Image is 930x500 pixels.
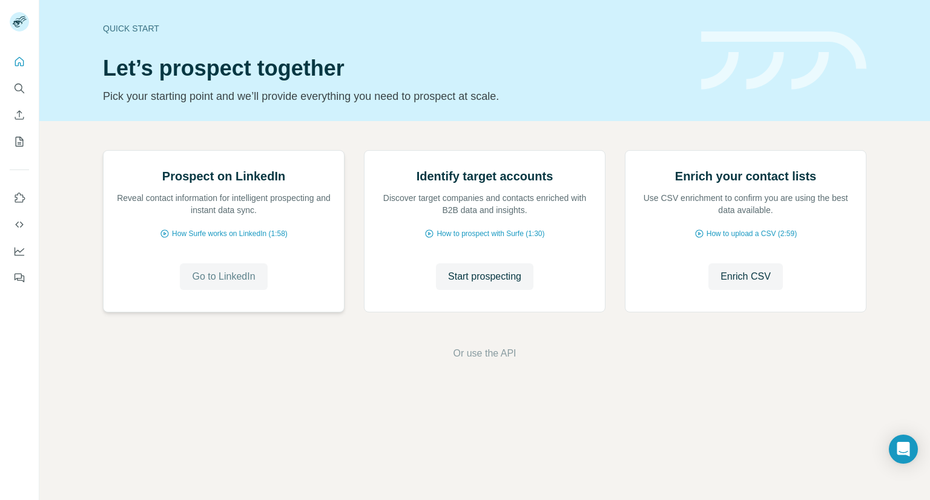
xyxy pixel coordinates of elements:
p: Pick your starting point and we’ll provide everything you need to prospect at scale. [103,88,687,105]
span: Go to LinkedIn [192,269,255,284]
span: Enrich CSV [721,269,771,284]
button: Search [10,77,29,99]
h1: Let’s prospect together [103,56,687,81]
button: Or use the API [453,346,516,361]
span: How Surfe works on LinkedIn (1:58) [172,228,288,239]
button: Quick start [10,51,29,73]
span: How to prospect with Surfe (1:30) [437,228,544,239]
span: Start prospecting [448,269,521,284]
button: Use Surfe on LinkedIn [10,187,29,209]
p: Reveal contact information for intelligent prospecting and instant data sync. [116,192,332,216]
p: Use CSV enrichment to confirm you are using the best data available. [638,192,854,216]
button: Start prospecting [436,263,533,290]
img: banner [701,31,866,90]
button: Use Surfe API [10,214,29,235]
button: Feedback [10,267,29,289]
button: Go to LinkedIn [180,263,267,290]
h2: Enrich your contact lists [675,168,816,185]
p: Discover target companies and contacts enriched with B2B data and insights. [377,192,593,216]
h2: Identify target accounts [417,168,553,185]
button: My lists [10,131,29,153]
div: Quick start [103,22,687,35]
button: Enrich CSV [10,104,29,126]
div: Open Intercom Messenger [889,435,918,464]
button: Dashboard [10,240,29,262]
span: How to upload a CSV (2:59) [707,228,797,239]
h2: Prospect on LinkedIn [162,168,285,185]
button: Enrich CSV [708,263,783,290]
